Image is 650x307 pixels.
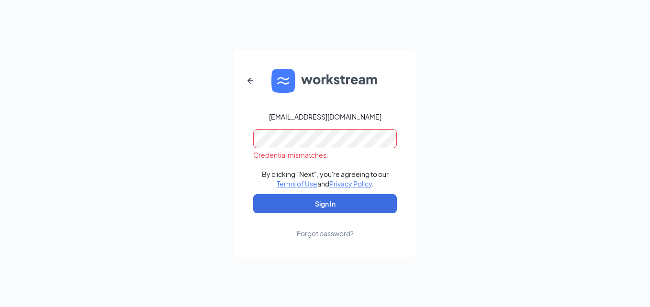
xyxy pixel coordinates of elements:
button: Sign In [253,194,397,213]
div: Forgot password? [297,229,354,238]
a: Forgot password? [297,213,354,238]
svg: ArrowLeftNew [245,75,256,87]
a: Privacy Policy [329,179,372,188]
div: Credential mismatches. [253,150,397,160]
button: ArrowLeftNew [239,69,262,92]
img: WS logo and Workstream text [271,69,379,93]
div: By clicking "Next", you're agreeing to our and . [262,169,389,188]
a: Terms of Use [277,179,317,188]
div: [EMAIL_ADDRESS][DOMAIN_NAME] [269,112,381,121]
